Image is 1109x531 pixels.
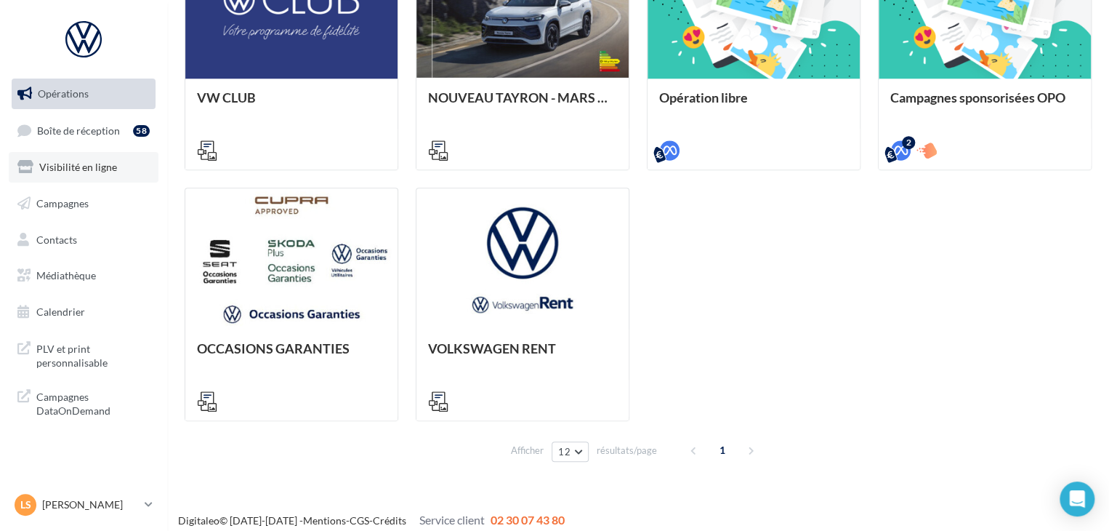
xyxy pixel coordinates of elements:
[38,87,89,100] span: Opérations
[197,90,386,119] div: VW CLUB
[12,491,156,519] a: LS [PERSON_NAME]
[9,152,158,183] a: Visibilité en ligne
[36,197,89,209] span: Campagnes
[552,442,589,462] button: 12
[659,90,848,119] div: Opération libre
[711,439,734,462] span: 1
[36,306,85,318] span: Calendrier
[36,339,150,370] span: PLV et print personnalisable
[36,233,77,245] span: Contacts
[20,498,31,512] span: LS
[39,161,117,173] span: Visibilité en ligne
[9,260,158,291] a: Médiathèque
[303,514,346,527] a: Mentions
[1060,482,1094,516] div: Open Intercom Messenger
[36,269,96,282] span: Médiathèque
[491,513,565,527] span: 02 30 07 43 80
[9,333,158,376] a: PLV et print personnalisable
[9,225,158,255] a: Contacts
[558,446,570,458] span: 12
[597,444,657,458] span: résultats/page
[428,90,617,119] div: NOUVEAU TAYRON - MARS 2025
[37,124,120,136] span: Boîte de réception
[42,498,139,512] p: [PERSON_NAME]
[890,90,1079,119] div: Campagnes sponsorisées OPO
[197,341,386,370] div: OCCASIONS GARANTIES
[9,297,158,327] a: Calendrier
[9,381,158,424] a: Campagnes DataOnDemand
[902,136,915,149] div: 2
[36,387,150,418] span: Campagnes DataOnDemand
[350,514,369,527] a: CGS
[178,514,219,527] a: Digitaleo
[9,188,158,219] a: Campagnes
[419,513,485,527] span: Service client
[133,125,150,137] div: 58
[9,79,158,109] a: Opérations
[178,514,565,527] span: © [DATE]-[DATE] - - -
[373,514,406,527] a: Crédits
[511,444,544,458] span: Afficher
[9,115,158,146] a: Boîte de réception58
[428,341,617,370] div: VOLKSWAGEN RENT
